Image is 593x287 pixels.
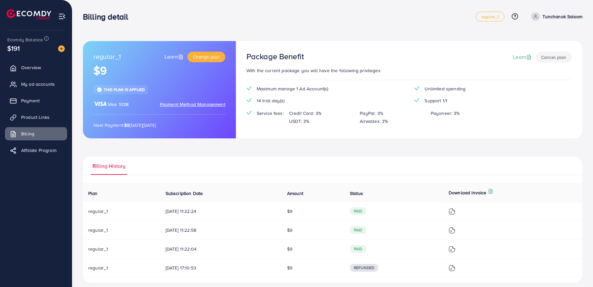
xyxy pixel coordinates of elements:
span: regular_1 [88,208,108,215]
p: PayPal: 3% [360,109,383,117]
span: $9 [287,208,292,215]
strong: $9 [124,122,130,128]
button: Cancel plan [536,52,572,63]
a: Tunchanok Saisom [529,12,582,21]
span: $9 [287,264,292,271]
a: Payment [5,94,67,107]
p: Download Invoice [449,189,487,197]
img: tick [414,98,419,102]
img: ic-download-invoice.1f3c1b55.svg [449,246,455,253]
span: $9 [287,227,292,233]
span: $191 [7,43,20,53]
span: This plan is applied [104,87,145,92]
img: tick [97,87,102,92]
a: Overview [5,61,67,74]
img: ic-download-invoice.1f3c1b55.svg [449,227,455,234]
h1: $9 [93,64,225,77]
span: Ecomdy Balance [7,36,43,43]
span: Status [350,190,363,197]
span: $9 [287,246,292,252]
span: Billing [21,130,34,137]
span: Refunded [350,264,378,272]
a: Learn [165,53,185,61]
iframe: Chat [565,257,588,282]
p: USDT: 3% [289,117,309,125]
span: regular_1 [481,15,499,19]
span: Affiliate Program [21,147,56,154]
span: Maximum manage 1 Ad Account(s) [257,85,328,92]
p: With the current package you will have the following privileges [246,67,572,74]
a: Affiliate Program [5,144,67,157]
span: Payment Method Management [160,101,225,108]
a: Billing [5,127,67,140]
img: tick [246,111,251,115]
span: paid [350,226,366,234]
img: tick [246,86,251,90]
span: Change plan [193,54,220,60]
a: My ad accounts [5,77,67,91]
h3: Billing detail [83,12,133,22]
button: Change plan [187,52,225,62]
h3: Package Benefit [246,52,304,61]
span: regular_1 [93,52,121,62]
img: menu [58,13,66,20]
img: logo [7,9,51,20]
span: 14 trial day(s) [257,97,284,104]
img: image [58,45,65,52]
span: Service fees: [257,110,284,117]
span: Subscription Date [166,190,203,197]
span: My ad accounts [21,81,55,87]
span: Product Links [21,114,50,120]
p: Payoneer: 3% [431,109,460,117]
span: 5128 [119,101,129,108]
span: regular_1 [88,246,108,252]
span: paid [350,245,366,253]
img: ic-download-invoice.1f3c1b55.svg [449,265,455,271]
span: regular_1 [88,227,108,233]
img: tick [414,86,419,90]
span: Visa [108,101,117,108]
span: Payment [21,97,40,104]
a: Learn [513,53,533,61]
span: regular_1 [88,264,108,271]
span: Unlimited spending [425,85,465,92]
span: Plan [88,190,98,197]
img: brand [93,101,107,107]
span: Amount [287,190,303,197]
span: [DATE] 11:22:58 [166,227,277,233]
p: Tunchanok Saisom [542,13,582,21]
a: regular_1 [476,12,504,22]
span: Overview [21,64,41,71]
span: [DATE] 11:22:24 [166,208,277,215]
p: Credit Card: 3% [289,109,321,117]
span: Billing History [93,162,126,170]
img: ic-download-invoice.1f3c1b55.svg [449,208,455,215]
span: [DATE] 17:10:53 [166,264,277,271]
span: paid [350,207,366,215]
p: Next Payment: [DATE][DATE] [93,121,225,129]
img: tick [246,98,251,102]
span: Support 1/1 [425,97,447,104]
span: [DATE] 11:22:04 [166,246,277,252]
p: Airwallex: 3% [360,117,388,125]
a: Product Links [5,111,67,124]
